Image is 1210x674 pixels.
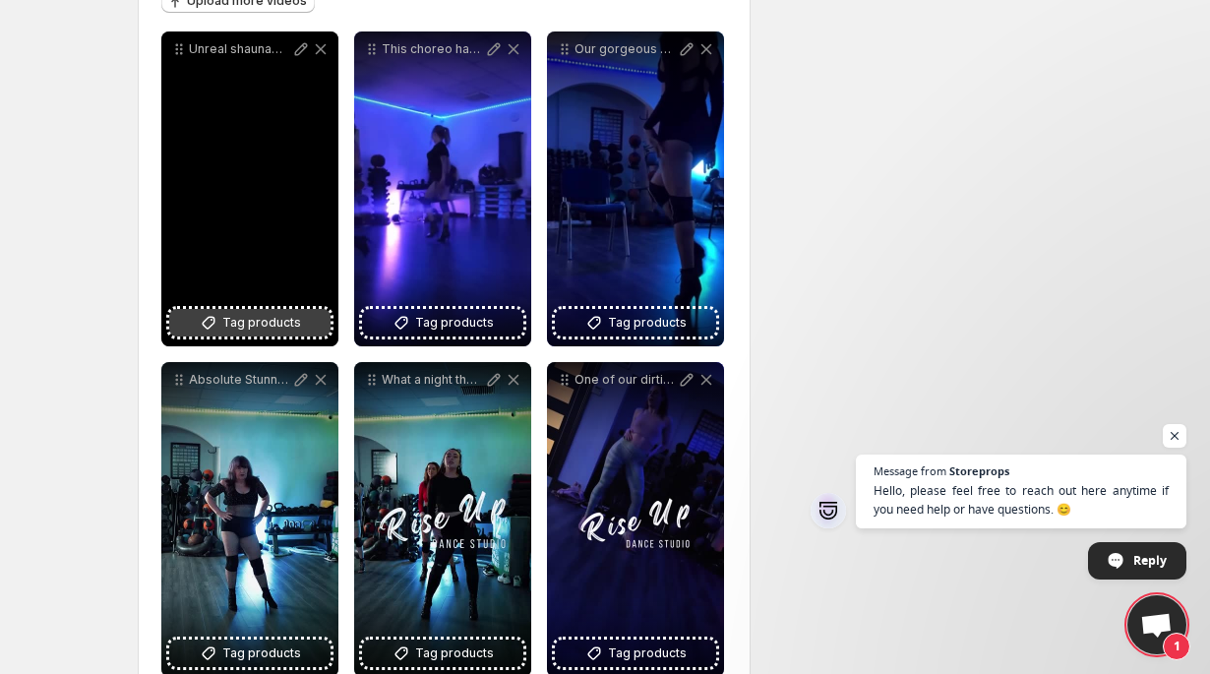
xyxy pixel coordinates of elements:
span: Reply [1133,543,1167,578]
button: Tag products [169,309,331,337]
button: Tag products [555,640,716,667]
p: One of our dirtiest song choice Nothing beats the energy of our [DATE] night crew Whether youre h... [575,372,677,388]
div: Our gorgeous maureen_tatiana97 killing this Chair Dance Routine Heels Classes every [DATE] 8pm in... [547,31,724,346]
span: Message from [874,465,946,476]
p: This choreo has got us in the mood The stunning Rune killing this routine Heels Class every [DATE... [382,41,484,57]
button: Tag products [169,640,331,667]
a: Open chat [1127,595,1186,654]
button: Tag products [362,640,523,667]
span: Tag products [415,313,494,333]
p: Absolute Stunners Another amazing routine from last term Drop-in classes all through May Tuesdays... [189,372,291,388]
p: What a night these absolute hotties killing it on recording night last term Want to join them We ... [382,372,484,388]
span: Tag products [222,313,301,333]
span: Tag products [415,643,494,663]
div: This choreo has got us in the mood The stunning Rune killing this routine Heels Class every [DATE... [354,31,531,346]
button: Tag products [362,309,523,337]
span: Tag products [608,313,687,333]
button: Tag products [555,309,716,337]
span: 1 [1163,633,1190,660]
p: Unreal shaunam7245 the screams in the studio that night Rise Up with High Heels Dance Classes Stu... [189,41,291,57]
span: Tag products [222,643,301,663]
span: Tag products [608,643,687,663]
p: Our gorgeous maureen_tatiana97 killing this Chair Dance Routine Heels Classes every [DATE] 8pm in... [575,41,677,57]
span: Hello, please feel free to reach out here anytime if you need help or have questions. 😊 [874,481,1169,519]
span: Storeprops [949,465,1009,476]
div: Unreal shaunam7245 the screams in the studio that night Rise Up with High Heels Dance Classes Stu... [161,31,338,346]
